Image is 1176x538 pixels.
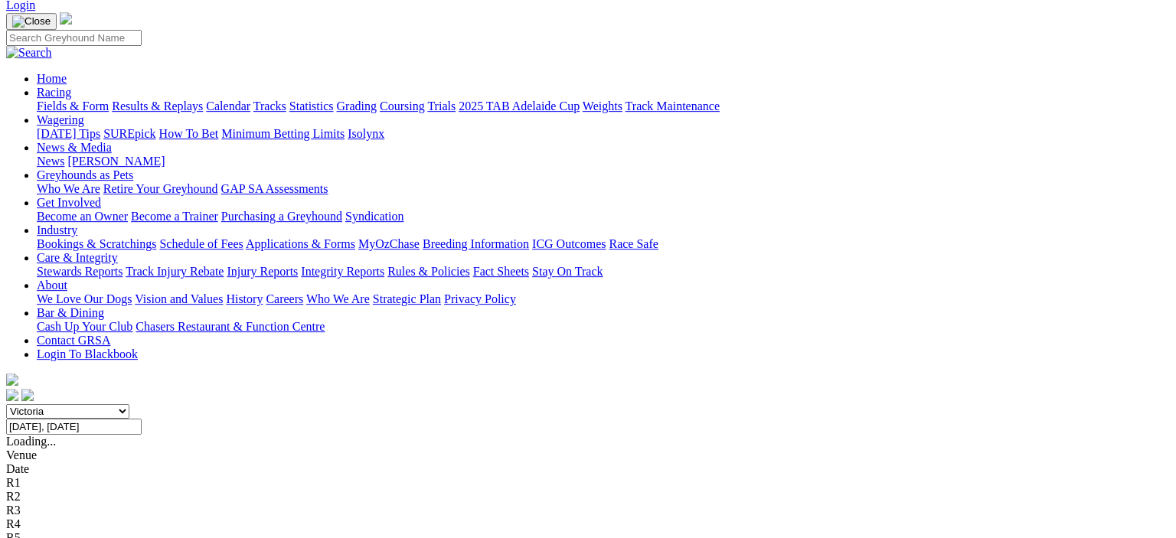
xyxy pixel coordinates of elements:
a: Injury Reports [227,265,298,278]
a: Home [37,72,67,85]
a: Results & Replays [112,99,203,112]
a: Industry [37,223,77,236]
img: Close [12,15,51,28]
a: Race Safe [609,237,658,250]
a: Chasers Restaurant & Function Centre [136,320,325,333]
a: Become an Owner [37,210,128,223]
img: twitter.svg [21,389,34,401]
a: Minimum Betting Limits [221,127,345,140]
a: Schedule of Fees [159,237,243,250]
a: Careers [266,292,303,305]
button: Toggle navigation [6,13,57,30]
div: R3 [6,504,1170,517]
a: Rules & Policies [387,265,470,278]
div: Care & Integrity [37,265,1170,279]
div: Greyhounds as Pets [37,182,1170,196]
a: Stewards Reports [37,265,122,278]
a: News & Media [37,141,112,154]
a: Who We Are [37,182,100,195]
a: News [37,155,64,168]
div: R1 [6,476,1170,490]
a: Trials [427,99,456,112]
a: MyOzChase [358,237,420,250]
img: facebook.svg [6,389,18,401]
a: History [226,292,263,305]
a: GAP SA Assessments [221,182,328,195]
div: Industry [37,237,1170,251]
div: Racing [37,99,1170,113]
a: About [37,279,67,292]
a: Track Maintenance [626,99,720,112]
a: Care & Integrity [37,251,118,264]
span: Loading... [6,435,56,448]
a: Syndication [345,210,403,223]
a: Bookings & Scratchings [37,237,156,250]
a: Become a Trainer [131,210,218,223]
a: Greyhounds as Pets [37,168,133,181]
a: 2025 TAB Adelaide Cup [459,99,580,112]
div: About [37,292,1170,306]
img: logo-grsa-white.png [60,12,72,24]
a: Statistics [289,99,334,112]
a: [PERSON_NAME] [67,155,165,168]
a: SUREpick [103,127,155,140]
a: ICG Outcomes [532,237,606,250]
a: Who We Are [306,292,370,305]
div: Date [6,462,1170,476]
a: Bar & Dining [37,306,104,319]
input: Search [6,30,142,46]
a: Login To Blackbook [37,347,138,360]
div: News & Media [37,155,1170,168]
a: Weights [583,99,622,112]
a: Grading [337,99,377,112]
a: Stay On Track [532,265,603,278]
a: Privacy Policy [444,292,516,305]
a: Vision and Values [135,292,223,305]
a: Racing [37,86,71,99]
img: logo-grsa-white.png [6,373,18,386]
a: Tracks [253,99,286,112]
div: Venue [6,448,1170,462]
div: R4 [6,517,1170,531]
div: Wagering [37,127,1170,141]
a: How To Bet [159,127,219,140]
a: Integrity Reports [301,265,384,278]
a: Purchasing a Greyhound [221,210,342,223]
a: We Love Our Dogs [37,292,132,305]
a: Cash Up Your Club [37,320,132,333]
a: Track Injury Rebate [126,265,224,278]
a: Applications & Forms [246,237,355,250]
a: Breeding Information [423,237,529,250]
input: Select date [6,419,142,435]
a: Coursing [380,99,425,112]
a: Calendar [206,99,250,112]
div: R2 [6,490,1170,504]
a: Get Involved [37,196,101,209]
img: Search [6,46,52,60]
a: Fact Sheets [473,265,529,278]
div: Get Involved [37,210,1170,223]
a: [DATE] Tips [37,127,100,140]
a: Wagering [37,113,84,126]
div: Bar & Dining [37,320,1170,334]
a: Isolynx [348,127,384,140]
a: Fields & Form [37,99,109,112]
a: Retire Your Greyhound [103,182,218,195]
a: Contact GRSA [37,334,110,347]
a: Strategic Plan [373,292,441,305]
